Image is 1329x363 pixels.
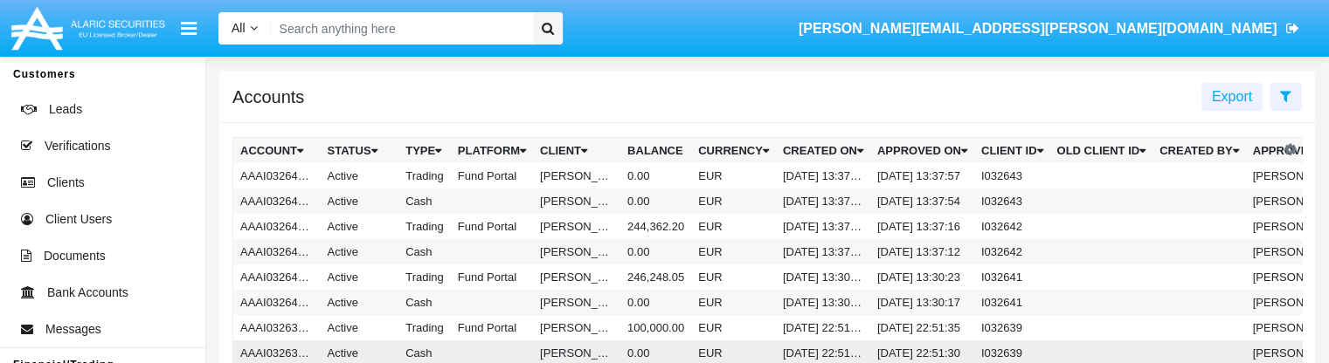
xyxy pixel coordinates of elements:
[1049,138,1152,164] th: Old Client Id
[321,214,399,239] td: Active
[533,188,620,214] td: [PERSON_NAME]
[233,239,321,264] td: AAAI032642AC1
[398,138,451,164] th: Type
[9,3,168,54] img: Logo image
[47,174,85,192] span: Clients
[398,214,451,239] td: Trading
[398,239,451,264] td: Cash
[620,214,691,239] td: 244,362.20
[533,214,620,239] td: [PERSON_NAME]
[776,163,870,188] td: [DATE] 13:37:54
[218,19,271,38] a: All
[398,315,451,340] td: Trading
[691,290,776,315] td: EUR
[533,315,620,340] td: [PERSON_NAME]
[620,188,691,214] td: 0.00
[233,264,321,290] td: AAAI032641A1
[974,138,1050,164] th: Client Id
[974,264,1050,290] td: I032641
[974,290,1050,315] td: I032641
[870,264,974,290] td: [DATE] 13:30:23
[533,239,620,264] td: [PERSON_NAME]
[691,239,776,264] td: EUR
[533,290,620,315] td: [PERSON_NAME]
[799,21,1277,36] span: [PERSON_NAME][EMAIL_ADDRESS][PERSON_NAME][DOMAIN_NAME]
[776,315,870,340] td: [DATE] 22:51:31
[451,138,533,164] th: Platform
[974,315,1050,340] td: I032639
[620,290,691,315] td: 0.00
[232,90,304,104] h5: Accounts
[321,264,399,290] td: Active
[451,214,533,239] td: Fund Portal
[233,163,321,188] td: AAAI032643A1
[233,138,321,164] th: Account
[533,138,620,164] th: Client
[321,138,399,164] th: Status
[974,188,1050,214] td: I032643
[870,239,974,264] td: [DATE] 13:37:12
[870,214,974,239] td: [DATE] 13:37:16
[321,188,399,214] td: Active
[1152,138,1246,164] th: Created By
[776,239,870,264] td: [DATE] 13:37:08
[620,239,691,264] td: 0.00
[691,138,776,164] th: Currency
[776,264,870,290] td: [DATE] 13:30:20
[398,163,451,188] td: Trading
[321,163,399,188] td: Active
[44,247,106,265] span: Documents
[321,315,399,340] td: Active
[790,4,1307,53] a: [PERSON_NAME][EMAIL_ADDRESS][PERSON_NAME][DOMAIN_NAME]
[870,138,974,164] th: Approved On
[776,290,870,315] td: [DATE] 13:30:07
[870,315,974,340] td: [DATE] 22:51:35
[1201,83,1263,111] button: Export
[870,163,974,188] td: [DATE] 13:37:57
[451,163,533,188] td: Fund Portal
[398,188,451,214] td: Cash
[870,290,974,315] td: [DATE] 13:30:17
[691,163,776,188] td: EUR
[271,12,527,45] input: Search
[45,320,101,339] span: Messages
[776,138,870,164] th: Created On
[321,239,399,264] td: Active
[870,188,974,214] td: [DATE] 13:37:54
[233,315,321,340] td: AAAI032639A1
[691,315,776,340] td: EUR
[776,188,870,214] td: [DATE] 13:37:49
[232,21,246,35] span: All
[691,188,776,214] td: EUR
[620,163,691,188] td: 0.00
[974,214,1050,239] td: I032642
[233,214,321,239] td: AAAI032642A1
[233,188,321,214] td: AAAI032643AC1
[974,239,1050,264] td: I032642
[451,315,533,340] td: Fund Portal
[974,163,1050,188] td: I032643
[620,138,691,164] th: Balance
[776,214,870,239] td: [DATE] 13:37:13
[691,264,776,290] td: EUR
[49,100,82,119] span: Leads
[533,163,620,188] td: [PERSON_NAME]
[45,137,110,155] span: Verifications
[1212,89,1252,104] span: Export
[620,315,691,340] td: 100,000.00
[398,290,451,315] td: Cash
[45,210,112,229] span: Client Users
[398,264,451,290] td: Trading
[321,290,399,315] td: Active
[620,264,691,290] td: 246,248.05
[233,290,321,315] td: AAAI032641AC1
[451,264,533,290] td: Fund Portal
[691,214,776,239] td: EUR
[47,284,128,302] span: Bank Accounts
[533,264,620,290] td: [PERSON_NAME]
